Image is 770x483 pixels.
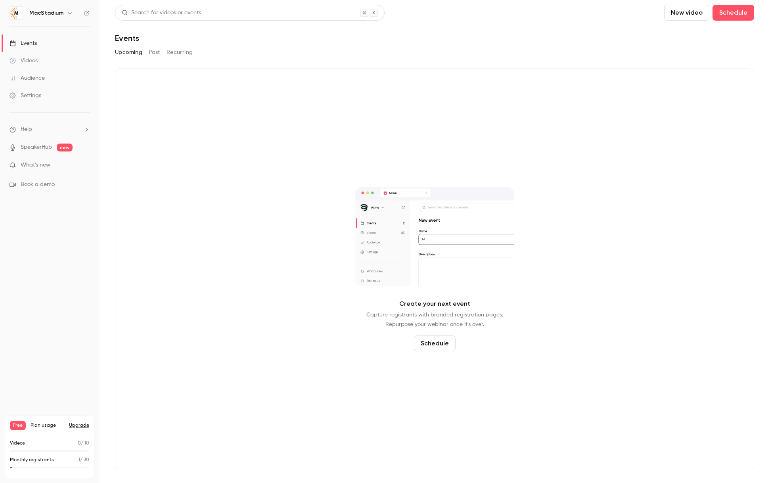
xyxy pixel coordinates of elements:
[149,46,160,59] button: Past
[115,46,142,59] button: Upcoming
[79,458,80,462] span: 1
[122,9,201,17] div: Search for videos or events
[10,456,54,464] p: Monthly registrants
[10,74,45,82] div: Audience
[10,57,38,65] div: Videos
[31,422,64,429] span: Plan usage
[21,143,52,151] a: SpeakerHub
[29,9,63,17] h6: MacStadium
[69,422,89,429] button: Upgrade
[10,7,23,19] img: MacStadium
[10,421,26,430] span: Free
[78,441,81,446] span: 0
[79,456,89,464] p: / 30
[10,92,41,100] div: Settings
[21,180,55,189] span: Book a demo
[57,144,73,151] span: new
[115,33,139,43] h1: Events
[21,161,50,169] span: What's new
[21,125,32,134] span: Help
[167,46,193,59] button: Recurring
[414,335,456,351] button: Schedule
[78,440,89,447] p: / 10
[10,125,90,134] li: help-dropdown-opener
[399,299,470,309] p: Create your next event
[366,310,503,329] p: Capture registrants with branded registration pages. Repurpose your webinar once it's over.
[664,5,709,21] button: New video
[10,39,37,47] div: Events
[713,5,754,21] button: Schedule
[10,440,25,447] p: Videos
